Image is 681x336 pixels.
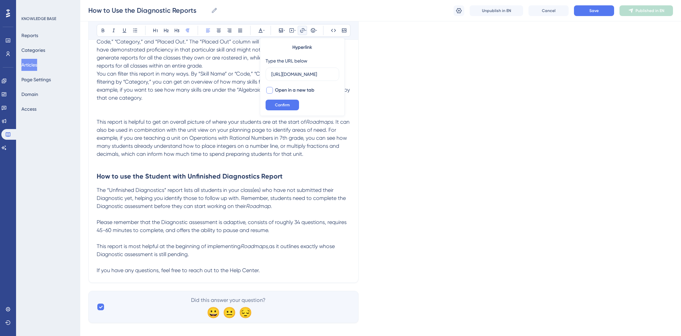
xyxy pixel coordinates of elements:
span: This report is most helpful at the beginning of implementing [97,243,240,249]
span: If you have any questions, feel free to reach out to the Help Center. [97,267,260,273]
div: 😐 [223,307,233,318]
span: You can filter this report in many ways. By “Skill Name” or “Code,” “Category,” and “Placed out.”... [97,71,351,101]
span: Save [589,8,599,13]
span: The “Unfinished Diagnostics” report lists all students in your class(es) who have not submitted t... [97,187,347,209]
span: Did this answer your question? [191,296,266,304]
button: Domain [21,88,38,100]
span: This report is helpful to get an overall picture of where your students are at the start of [97,119,306,125]
button: Reports [21,29,38,41]
span: Published in EN [636,8,664,13]
div: 😔 [239,307,250,318]
span: Unpublish in EN [482,8,511,13]
div: KNOWLEDGE BASE [21,16,56,21]
span: Hyperlink [292,43,312,51]
button: Articles [21,59,37,71]
button: Confirm [266,100,299,110]
span: Please remember that the Diagnostic assessment is adaptive, consists of roughly 34 questions, req... [97,219,348,233]
span: . It can also be used in combination with the unit view on your planning page to identify areas o... [97,119,351,157]
input: Type the value [271,71,333,78]
div: Type the URL below [266,57,307,65]
button: Cancel [528,5,569,16]
button: Page Settings [21,74,51,86]
button: Save [574,5,614,16]
div: 😀 [207,307,217,318]
input: Article Name [88,6,208,15]
button: Access [21,103,36,115]
span: Open in a new tab [275,86,314,94]
em: Roadmaps [306,119,333,125]
span: . [271,203,272,209]
span: Cancel [542,8,556,13]
strong: How to use the Student with Unfinished Diagnostics Report [97,172,283,180]
em: Roadmap [246,203,271,209]
span: . This report will have four columns: “Skill Name,” “Skill Code,” “Category,” and “Placed Out.” T... [97,30,344,69]
button: Published in EN [619,5,673,16]
button: Unpublish in EN [470,5,523,16]
em: Roadmaps, [240,243,269,249]
span: Confirm [275,102,290,108]
button: Categories [21,44,45,56]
